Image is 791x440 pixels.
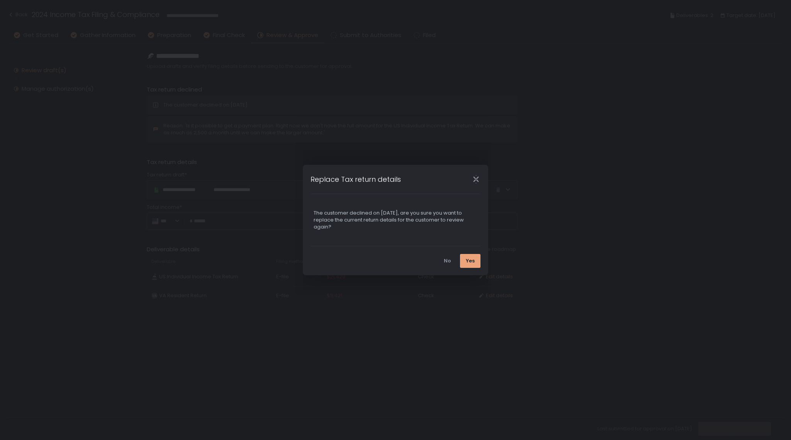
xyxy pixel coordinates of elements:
div: The customer declined on [DATE], are you sure you want to replace the current return details for ... [314,210,477,230]
div: Close [463,175,488,184]
button: No [438,254,457,268]
button: Yes [460,254,480,268]
h1: Replace Tax return details [311,174,401,184]
div: Yes [466,257,475,264]
div: No [444,257,451,264]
